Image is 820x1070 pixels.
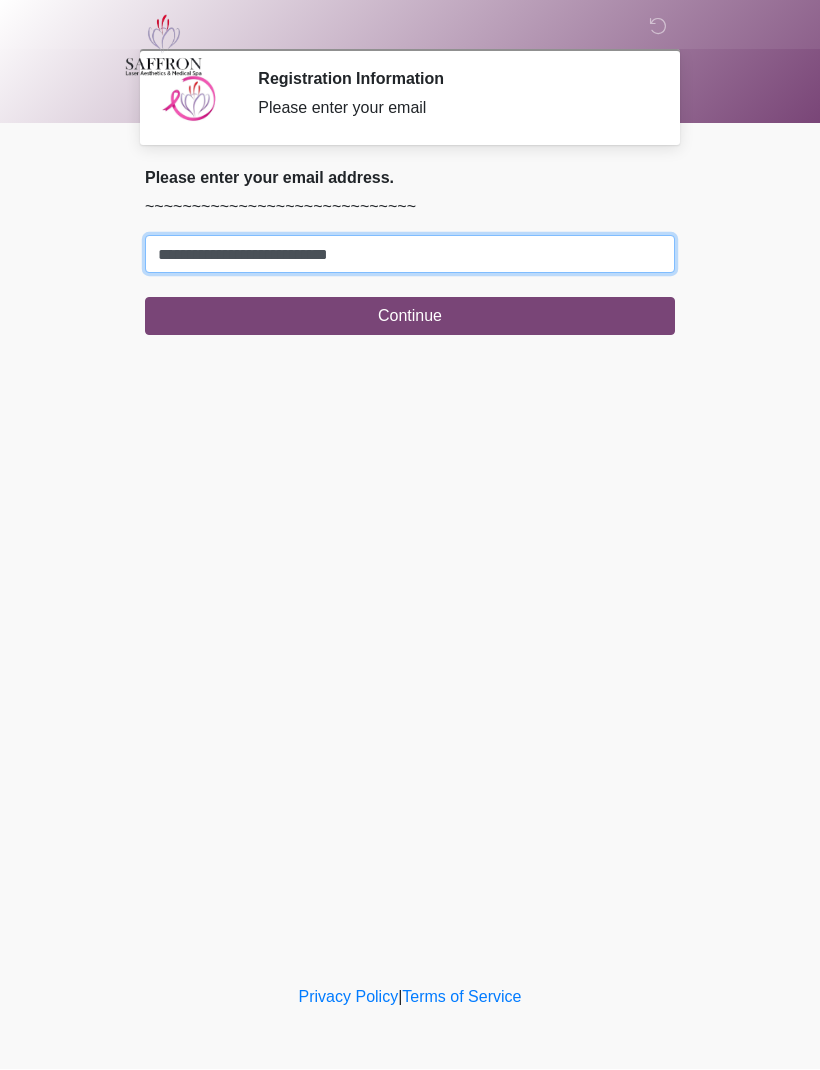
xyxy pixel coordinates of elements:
a: | [398,989,402,1006]
img: Agent Avatar [160,70,220,130]
a: Privacy Policy [299,989,399,1006]
button: Continue [145,298,675,336]
div: Please enter your email [258,97,645,121]
h2: Please enter your email address. [145,169,675,188]
a: Terms of Service [402,989,521,1006]
p: ~~~~~~~~~~~~~~~~~~~~~~~~~~~~~ [145,196,675,220]
img: Saffron Laser Aesthetics and Medical Spa Logo [125,15,203,77]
